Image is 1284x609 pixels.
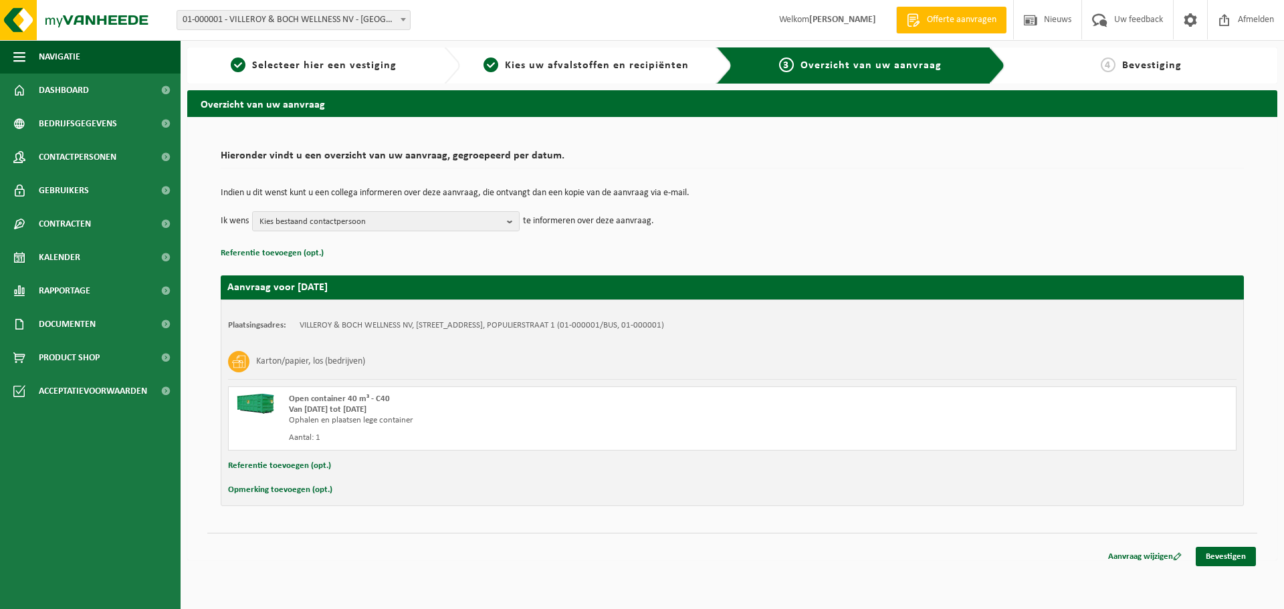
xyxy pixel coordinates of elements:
span: Contactpersonen [39,140,116,174]
h2: Overzicht van uw aanvraag [187,90,1277,116]
span: Kalender [39,241,80,274]
span: Selecteer hier een vestiging [252,60,397,71]
span: Gebruikers [39,174,89,207]
a: 1Selecteer hier een vestiging [194,57,433,74]
p: Ik wens [221,211,249,231]
img: HK-XC-40-GN-00.png [235,394,276,414]
strong: Plaatsingsadres: [228,321,286,330]
span: 4 [1101,57,1115,72]
span: Offerte aanvragen [924,13,1000,27]
span: Overzicht van uw aanvraag [800,60,942,71]
button: Kies bestaand contactpersoon [252,211,520,231]
button: Referentie toevoegen (opt.) [221,245,324,262]
div: Aantal: 1 [289,433,786,443]
strong: Van [DATE] tot [DATE] [289,405,366,414]
span: Acceptatievoorwaarden [39,374,147,408]
div: Ophalen en plaatsen lege container [289,415,786,426]
span: Documenten [39,308,96,341]
span: 3 [779,57,794,72]
span: Contracten [39,207,91,241]
span: Bevestiging [1122,60,1182,71]
button: Opmerking toevoegen (opt.) [228,481,332,499]
h2: Hieronder vindt u een overzicht van uw aanvraag, gegroepeerd per datum. [221,150,1244,168]
span: Product Shop [39,341,100,374]
button: Referentie toevoegen (opt.) [228,457,331,475]
a: Offerte aanvragen [896,7,1006,33]
span: Kies bestaand contactpersoon [259,212,502,232]
p: te informeren over deze aanvraag. [523,211,654,231]
td: VILLEROY & BOCH WELLNESS NV, [STREET_ADDRESS], POPULIERSTRAAT 1 (01-000001/BUS, 01-000001) [300,320,664,331]
a: 2Kies uw afvalstoffen en recipiënten [467,57,706,74]
strong: Aanvraag voor [DATE] [227,282,328,293]
span: Navigatie [39,40,80,74]
span: 01-000001 - VILLEROY & BOCH WELLNESS NV - ROESELARE [177,11,410,29]
span: 2 [484,57,498,72]
span: Bedrijfsgegevens [39,107,117,140]
span: Dashboard [39,74,89,107]
span: Rapportage [39,274,90,308]
span: 1 [231,57,245,72]
span: 01-000001 - VILLEROY & BOCH WELLNESS NV - ROESELARE [177,10,411,30]
p: Indien u dit wenst kunt u een collega informeren over deze aanvraag, die ontvangt dan een kopie v... [221,189,1244,198]
strong: [PERSON_NAME] [809,15,876,25]
span: Open container 40 m³ - C40 [289,394,390,403]
a: Aanvraag wijzigen [1098,547,1192,566]
h3: Karton/papier, los (bedrijven) [256,351,365,372]
a: Bevestigen [1196,547,1256,566]
span: Kies uw afvalstoffen en recipiënten [505,60,689,71]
